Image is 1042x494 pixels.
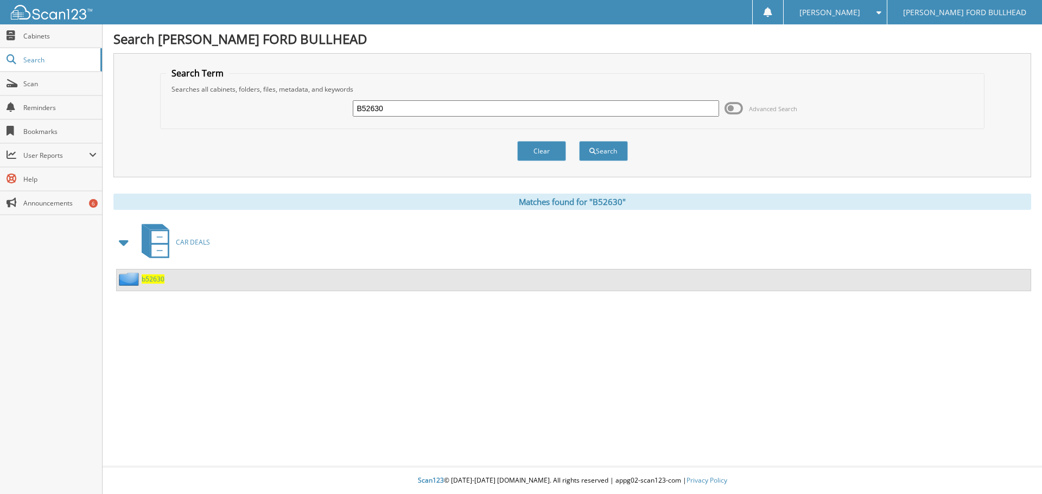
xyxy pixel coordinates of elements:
span: Announcements [23,198,97,208]
span: Scan [23,79,97,88]
img: scan123-logo-white.svg [11,5,92,20]
span: Bookmarks [23,127,97,136]
span: Reminders [23,103,97,112]
span: Scan123 [418,476,444,485]
span: [PERSON_NAME] [799,9,860,16]
span: [PERSON_NAME] FORD BULLHEAD [903,9,1026,16]
img: folder2.png [119,272,142,286]
div: Matches found for "B52630" [113,194,1031,210]
legend: Search Term [166,67,229,79]
div: Searches all cabinets, folders, files, metadata, and keywords [166,85,979,94]
div: © [DATE]-[DATE] [DOMAIN_NAME]. All rights reserved | appg02-scan123-com | [103,467,1042,494]
a: CAR DEALS [135,221,210,264]
span: Search [23,55,95,65]
span: Advanced Search [749,105,797,113]
div: 6 [89,199,98,208]
button: Search [579,141,628,161]
span: Cabinets [23,31,97,41]
iframe: Chat Widget [988,442,1042,494]
a: Privacy Policy [687,476,727,485]
button: Clear [517,141,566,161]
h1: Search [PERSON_NAME] FORD BULLHEAD [113,30,1031,48]
span: Help [23,175,97,184]
span: CAR DEALS [176,238,210,247]
span: User Reports [23,151,89,160]
a: b52630 [142,274,164,284]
